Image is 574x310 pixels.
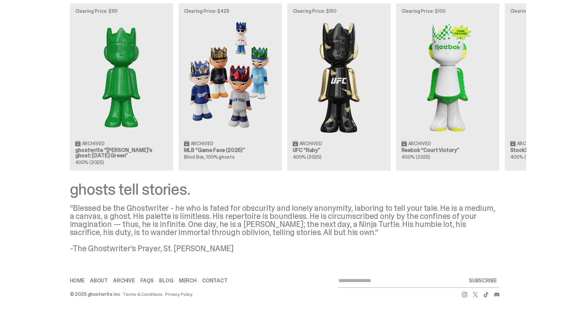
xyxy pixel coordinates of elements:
[202,278,228,283] a: Contact
[287,3,391,170] a: Clearing Price: $150 Ruby Archived
[179,3,282,170] a: Clearing Price: $425 Game Face (2025) Archived
[293,9,385,13] p: Clearing Price: $150
[75,9,168,13] p: Clearing Price: $151
[75,159,104,165] span: 400% (2025)
[401,148,494,153] h3: Reebok “Court Victory”
[70,3,173,170] a: Clearing Price: $151 Schrödinger's ghost: Sunday Green Archived
[70,204,499,253] div: “Blessed be the Ghostwriter - he who is fated for obscurity and lonely anonymity, laboring to tel...
[293,148,385,153] h3: UFC “Ruby”
[82,141,104,146] span: Archived
[70,292,120,297] div: © 2025 ghostwrite inc
[159,278,173,283] a: Blog
[179,278,197,283] a: Merch
[75,148,168,158] h3: ghostwrite “[PERSON_NAME]'s ghost: [DATE] Green”
[140,278,154,283] a: FAQs
[184,148,277,153] h3: MLB “Game Face (2025)”
[401,154,430,160] span: 400% (2025)
[75,19,168,135] img: Schrödinger's ghost: Sunday Green
[70,181,499,197] div: ghosts tell stories.
[113,278,135,283] a: Archive
[206,154,234,160] span: 100% ghosts
[466,274,499,287] button: SUBSCRIBE
[299,141,322,146] span: Archived
[408,141,431,146] span: Archived
[90,278,108,283] a: About
[510,154,539,160] span: 400% (2025)
[517,141,539,146] span: Archived
[184,19,277,135] img: Game Face (2025)
[184,154,205,160] span: Blind Box,
[165,292,193,297] a: Privacy Policy
[293,154,321,160] span: 400% (2025)
[123,292,162,297] a: Terms & Conditions
[401,9,494,13] p: Clearing Price: $100
[191,141,213,146] span: Archived
[70,278,85,283] a: Home
[396,3,499,170] a: Clearing Price: $100 Court Victory Archived
[184,9,277,13] p: Clearing Price: $425
[401,19,494,135] img: Court Victory
[293,19,385,135] img: Ruby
